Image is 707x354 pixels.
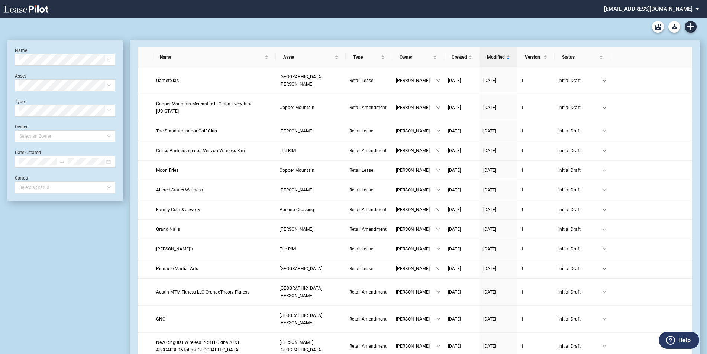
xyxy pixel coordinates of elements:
span: 1 [521,105,524,110]
span: swap-right [59,159,65,164]
span: down [436,227,440,232]
a: Family Coin & Jewelry [156,206,272,213]
span: 1 [521,148,524,153]
a: [DATE] [448,245,476,253]
span: down [436,188,440,192]
span: down [602,247,607,251]
span: [PERSON_NAME] [396,186,436,194]
a: Gamefellas [156,77,272,84]
span: Initial Draft [558,167,602,174]
span: [PERSON_NAME] [396,206,436,213]
span: Southpark Meadows [280,286,322,298]
span: [DATE] [483,266,496,271]
span: Family Coin & Jewelry [156,207,200,212]
span: [PERSON_NAME] [396,265,436,272]
span: Initial Draft [558,265,602,272]
span: down [436,78,440,83]
a: [DATE] [448,288,476,296]
a: Retail Lease [349,167,388,174]
span: Status [562,53,598,61]
a: [DATE] [448,77,476,84]
span: Initial Draft [558,104,602,111]
span: Retail Amendment [349,148,387,153]
span: down [602,227,607,232]
label: Help [678,335,691,345]
th: Created [444,47,480,67]
span: down [436,290,440,294]
span: [PERSON_NAME] [396,245,436,253]
span: The RIM [280,148,296,153]
a: [DATE] [483,167,514,174]
span: down [436,344,440,348]
th: Version [517,47,555,67]
a: The RIM [280,147,342,154]
span: 1 [521,128,524,134]
span: [DATE] [448,148,461,153]
span: down [602,168,607,173]
a: 1 [521,265,551,272]
span: [DATE] [448,105,461,110]
span: [PERSON_NAME] [396,147,436,154]
span: Glade Parks [280,128,313,134]
span: [PERSON_NAME] [396,342,436,350]
span: Type [353,53,380,61]
span: down [436,317,440,321]
span: [DATE] [483,105,496,110]
span: to [59,159,65,164]
span: Version [525,53,542,61]
a: Retail Amendment [349,226,388,233]
label: Type [15,99,25,104]
span: 1 [521,78,524,83]
a: 1 [521,245,551,253]
span: Initial Draft [558,186,602,194]
a: [DATE] [448,265,476,272]
span: Grand Nails [156,227,180,232]
span: [DATE] [448,227,461,232]
span: Retail Lease [349,266,373,271]
span: Austin MTM Fitness LLC OrangeTheory Fitness [156,289,249,295]
span: down [436,207,440,212]
th: Name [152,47,276,67]
span: [DATE] [483,78,496,83]
a: Cellco Partnership dba Verizon Wireless-Rim [156,147,272,154]
a: Retail Amendment [349,206,388,213]
span: The RIM [280,246,296,252]
a: Retail Amendment [349,104,388,111]
a: [DATE] [483,245,514,253]
span: Created [452,53,467,61]
a: [DATE] [483,288,514,296]
a: Copper Mountain [280,167,342,174]
a: [GEOGRAPHIC_DATA][PERSON_NAME] [280,73,342,88]
span: down [602,78,607,83]
span: down [602,290,607,294]
span: down [602,148,607,153]
a: Create new document [685,21,697,33]
label: Date Created [15,150,41,155]
span: [DATE] [483,344,496,349]
span: Asset [283,53,333,61]
a: [PERSON_NAME]'s [156,245,272,253]
span: Retail Lease [349,187,373,193]
a: Retail Lease [349,265,388,272]
a: Altered States Wellness [156,186,272,194]
span: Retail Amendment [349,105,387,110]
a: [DATE] [483,315,514,323]
span: Glade Parks [280,227,313,232]
span: Owner [400,53,432,61]
a: [DATE] [448,104,476,111]
a: Retail Lease [349,186,388,194]
span: down [602,105,607,110]
a: [DATE] [483,265,514,272]
span: [DATE] [448,317,461,322]
a: Copper Mountain Mercantile LLC dba Everything [US_STATE] [156,100,272,115]
a: [DATE] [448,147,476,154]
span: 1 [521,344,524,349]
a: [DATE] [483,226,514,233]
a: [DATE] [448,206,476,213]
span: GNC [156,317,165,322]
a: Retail Lease [349,77,388,84]
span: down [436,148,440,153]
a: [PERSON_NAME][GEOGRAPHIC_DATA] [280,339,342,354]
span: Initial Draft [558,77,602,84]
a: [GEOGRAPHIC_DATA][PERSON_NAME] [280,285,342,299]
